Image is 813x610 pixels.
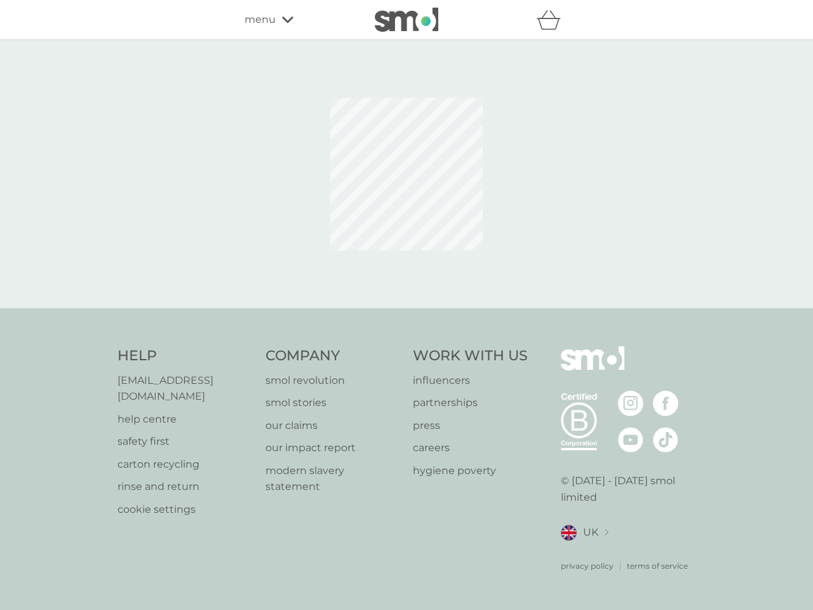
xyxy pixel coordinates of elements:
img: smol [561,346,624,390]
p: © [DATE] - [DATE] smol limited [561,473,696,505]
h4: Help [118,346,253,366]
a: partnerships [413,395,528,411]
img: visit the smol Facebook page [653,391,678,416]
img: select a new location [605,529,608,536]
a: safety first [118,433,253,450]
a: smol revolution [265,372,401,389]
a: careers [413,440,528,456]
a: rinse and return [118,478,253,495]
a: privacy policy [561,560,614,572]
a: influencers [413,372,528,389]
div: basket [537,7,568,32]
a: cookie settings [118,501,253,518]
a: our impact report [265,440,401,456]
h4: Work With Us [413,346,528,366]
span: menu [245,11,276,28]
img: visit the smol Tiktok page [653,427,678,452]
a: carton recycling [118,456,253,473]
img: UK flag [561,525,577,541]
a: hygiene poverty [413,463,528,479]
a: help centre [118,411,253,428]
h4: Company [265,346,401,366]
span: UK [583,524,598,541]
img: smol [375,8,438,32]
a: press [413,417,528,434]
img: visit the smol Instagram page [618,391,643,416]
a: smol stories [265,395,401,411]
img: visit the smol Youtube page [618,427,643,452]
a: modern slavery statement [265,463,401,495]
a: [EMAIL_ADDRESS][DOMAIN_NAME] [118,372,253,405]
a: our claims [265,417,401,434]
a: terms of service [627,560,688,572]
